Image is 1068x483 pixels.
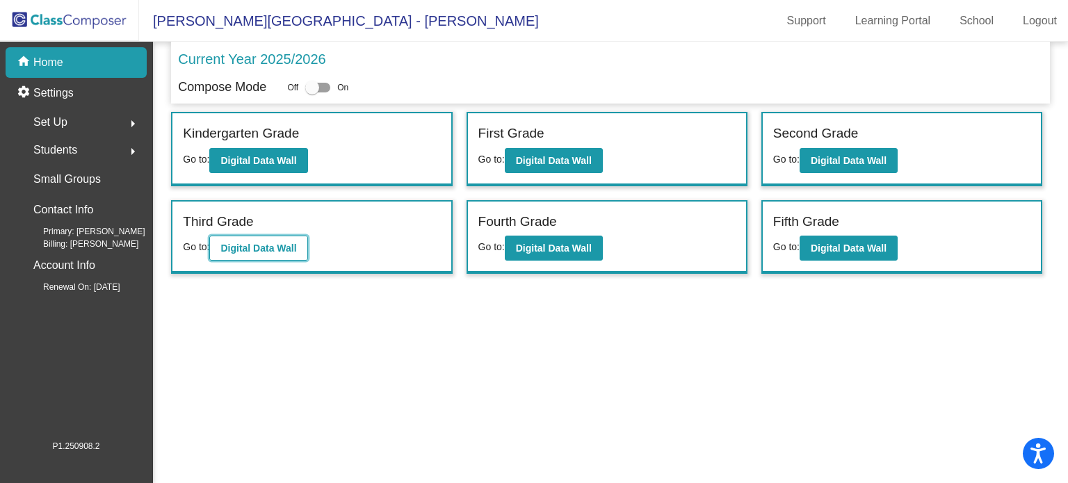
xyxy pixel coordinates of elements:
[33,140,77,160] span: Students
[33,85,74,101] p: Settings
[33,200,93,220] p: Contact Info
[124,143,141,160] mat-icon: arrow_right
[124,115,141,132] mat-icon: arrow_right
[800,148,898,173] button: Digital Data Wall
[183,241,209,252] span: Go to:
[773,241,800,252] span: Go to:
[478,241,505,252] span: Go to:
[178,49,325,69] p: Current Year 2025/2026
[33,256,95,275] p: Account Info
[773,124,859,144] label: Second Grade
[478,154,505,165] span: Go to:
[183,212,253,232] label: Third Grade
[800,236,898,261] button: Digital Data Wall
[139,10,539,32] span: [PERSON_NAME][GEOGRAPHIC_DATA] - [PERSON_NAME]
[183,124,299,144] label: Kindergarten Grade
[21,281,120,293] span: Renewal On: [DATE]
[178,78,266,97] p: Compose Mode
[773,212,839,232] label: Fifth Grade
[505,236,603,261] button: Digital Data Wall
[478,124,544,144] label: First Grade
[478,212,557,232] label: Fourth Grade
[1012,10,1068,32] a: Logout
[337,81,348,94] span: On
[776,10,837,32] a: Support
[21,238,138,250] span: Billing: [PERSON_NAME]
[505,148,603,173] button: Digital Data Wall
[33,170,101,189] p: Small Groups
[844,10,942,32] a: Learning Portal
[183,154,209,165] span: Go to:
[773,154,800,165] span: Go to:
[516,155,592,166] b: Digital Data Wall
[17,85,33,101] mat-icon: settings
[17,54,33,71] mat-icon: home
[33,113,67,132] span: Set Up
[811,155,887,166] b: Digital Data Wall
[220,155,296,166] b: Digital Data Wall
[220,243,296,254] b: Digital Data Wall
[21,225,145,238] span: Primary: [PERSON_NAME]
[209,236,307,261] button: Digital Data Wall
[209,148,307,173] button: Digital Data Wall
[287,81,298,94] span: Off
[811,243,887,254] b: Digital Data Wall
[516,243,592,254] b: Digital Data Wall
[33,54,63,71] p: Home
[948,10,1005,32] a: School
